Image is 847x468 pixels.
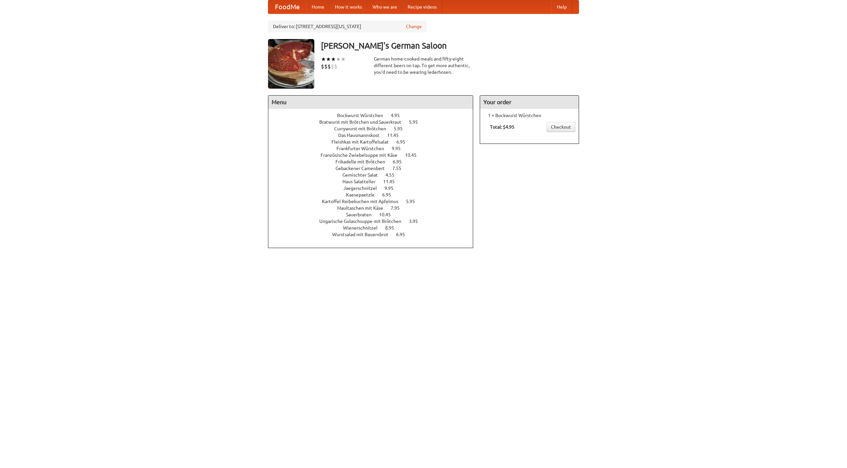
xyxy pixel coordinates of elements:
span: 7.55 [392,166,408,171]
a: Bratwurst mit Brötchen und Sauerkraut 5.95 [319,119,430,125]
span: Wurstsalad mit Bauernbrot [332,232,395,237]
a: Sauerbraten 10.45 [346,212,403,217]
span: 5.95 [409,119,424,125]
span: 4.95 [391,113,406,118]
a: Wienerschnitzel 8.95 [343,225,406,231]
span: Bockwurst Würstchen [337,113,390,118]
a: Kaesepaetzle 6.95 [346,192,403,197]
a: Gemischter Salat 4.55 [342,172,407,178]
li: ★ [341,56,346,63]
span: 3.95 [409,219,424,224]
span: 9.95 [392,146,407,151]
a: Kartoffel Reibekuchen mit Apfelmus 5.95 [322,199,427,204]
span: 8.95 [385,225,401,231]
a: Französische Zwiebelsuppe mit Käse 10.45 [321,152,429,158]
li: ★ [331,56,336,63]
span: 6.95 [393,159,408,164]
a: Wurstsalad mit Bauernbrot 6.95 [332,232,417,237]
a: Currywurst mit Brötchen 5.95 [334,126,415,131]
h4: Your order [480,96,579,109]
span: 11.45 [383,179,401,184]
a: Checkout [547,122,575,132]
span: 5.95 [394,126,409,131]
span: 6.95 [396,139,412,145]
span: Fleishkas mit Kartoffelsalat [332,139,395,145]
span: Maultaschen mit Käse [337,205,390,211]
span: Kaesepaetzle [346,192,381,197]
a: Gebackener Camenbert 7.55 [335,166,414,171]
a: Change [406,23,422,30]
a: Frikadelle mit Brötchen 6.95 [335,159,414,164]
span: Haus Salatteller [342,179,382,184]
span: 7.95 [391,205,406,211]
li: ★ [326,56,331,63]
li: $ [331,63,334,70]
span: Gemischter Salat [342,172,384,178]
a: How it works [330,0,367,14]
li: $ [334,63,337,70]
li: $ [324,63,328,70]
span: 4.55 [385,172,401,178]
span: 10.45 [405,152,423,158]
a: FoodMe [268,0,306,14]
span: Frikadelle mit Brötchen [335,159,392,164]
span: Bratwurst mit Brötchen und Sauerkraut [319,119,408,125]
div: German home-cooked meals and fifty-eight different beers on tap. To get more authentic, you'd nee... [374,56,473,75]
span: Jaegerschnitzel [343,186,383,191]
span: Ungarische Gulaschsuppe mit Brötchen [319,219,408,224]
li: $ [321,63,324,70]
a: Haus Salatteller 11.45 [342,179,407,184]
span: 6.95 [396,232,412,237]
li: ★ [336,56,341,63]
a: Fleishkas mit Kartoffelsalat 6.95 [332,139,418,145]
a: Jaegerschnitzel 9.95 [343,186,406,191]
span: Das Hausmannskost [338,133,386,138]
b: Total: $4.95 [490,124,514,130]
a: Help [552,0,572,14]
span: 11.45 [387,133,405,138]
span: Kartoffel Reibekuchen mit Apfelmus [322,199,405,204]
span: Sauerbraten [346,212,378,217]
span: 10.45 [379,212,397,217]
span: Gebackener Camenbert [335,166,391,171]
a: Ungarische Gulaschsuppe mit Brötchen 3.95 [319,219,430,224]
span: Französische Zwiebelsuppe mit Käse [321,152,404,158]
span: Currywurst mit Brötchen [334,126,393,131]
span: 5.95 [406,199,422,204]
h3: [PERSON_NAME]'s German Saloon [321,39,579,52]
img: angular.jpg [268,39,314,89]
h4: Menu [268,96,473,109]
span: 9.95 [384,186,400,191]
span: Frankfurter Würstchen [336,146,391,151]
li: ★ [321,56,326,63]
a: Who we are [367,0,402,14]
span: Wienerschnitzel [343,225,384,231]
a: Das Hausmannskost 11.45 [338,133,411,138]
a: Bockwurst Würstchen 4.95 [337,113,412,118]
div: Deliver to: [STREET_ADDRESS][US_STATE] [268,21,427,32]
a: Frankfurter Würstchen 9.95 [336,146,413,151]
li: $ [328,63,331,70]
span: 6.95 [382,192,398,197]
a: Recipe videos [402,0,442,14]
a: Maultaschen mit Käse 7.95 [337,205,412,211]
li: 1 × Bockwurst Würstchen [483,112,575,119]
a: Home [306,0,330,14]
